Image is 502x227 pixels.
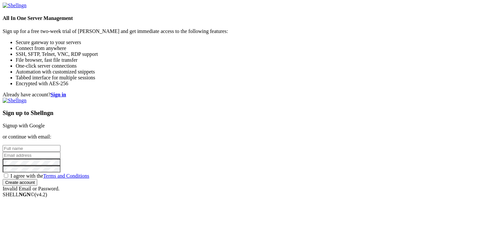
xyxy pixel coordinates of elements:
input: Create account [3,179,37,186]
input: I agree with theTerms and Conditions [4,173,8,178]
input: Email address [3,152,60,159]
div: Invalid Email or Password. [3,186,499,192]
span: 4.2.0 [35,192,47,197]
img: Shellngn [3,3,26,8]
li: Tabbed interface for multiple sessions [16,75,499,81]
li: One-click server connections [16,63,499,69]
img: Shellngn [3,98,26,104]
p: Sign up for a free two-week trial of [PERSON_NAME] and get immediate access to the following feat... [3,28,499,34]
a: Sign in [51,92,66,97]
h4: All In One Server Management [3,15,499,21]
span: I agree with the [10,173,89,179]
li: Encrypted with AES-256 [16,81,499,87]
li: Automation with customized snippets [16,69,499,75]
div: Already have account? [3,92,499,98]
h3: Sign up to Shellngn [3,109,499,117]
b: NGN [19,192,31,197]
a: Terms and Conditions [43,173,89,179]
li: SSH, SFTP, Telnet, VNC, RDP support [16,51,499,57]
a: Signup with Google [3,123,45,128]
p: or continue with email: [3,134,499,140]
li: Secure gateway to your servers [16,40,499,45]
span: SHELL © [3,192,47,197]
li: Connect from anywhere [16,45,499,51]
li: File browser, fast file transfer [16,57,499,63]
input: Full name [3,145,60,152]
